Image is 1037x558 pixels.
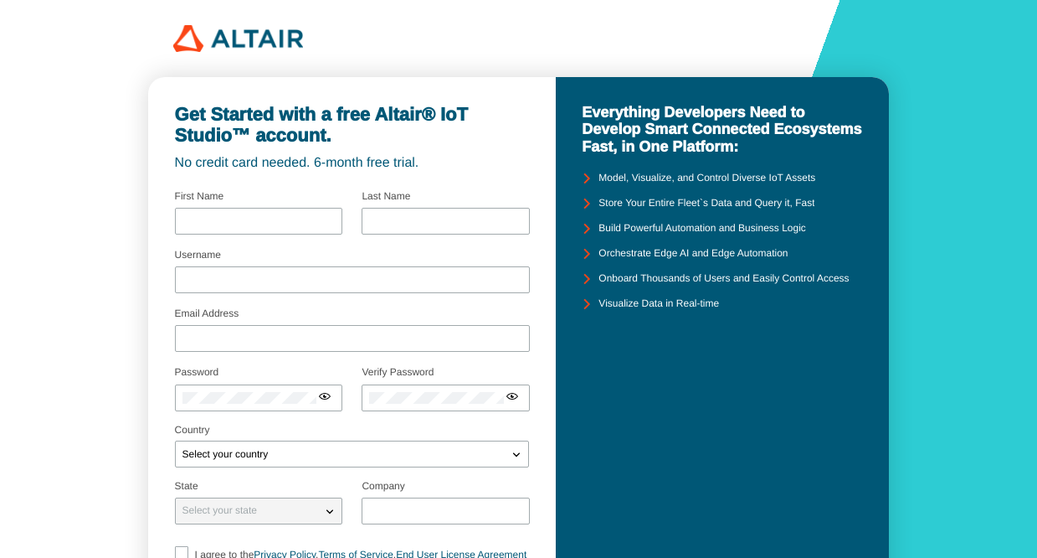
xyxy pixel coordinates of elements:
unity-typography: No credit card needed. 6-month free trial. [175,156,530,171]
unity-typography: Everything Developers Need to Develop Smart Connected Ecosystems Fast, in One Platform: [582,104,862,156]
img: 320px-Altair_logo.png [173,25,303,52]
unity-typography: Onboard Thousands of Users and Easily Control Access [598,273,849,285]
unity-typography: Get Started with a free Altair® IoT Studio™ account. [175,104,530,147]
label: Username [175,249,221,261]
label: Verify Password [362,366,434,378]
unity-typography: Store Your Entire Fleet`s Data and Query it, Fast [598,198,814,209]
unity-typography: Build Powerful Automation and Business Logic [598,223,805,235]
label: Password [175,366,219,378]
unity-typography: Visualize Data in Real-time [598,298,719,310]
unity-typography: Model, Visualize, and Control Diverse IoT Assets [598,173,815,184]
label: Email Address [175,307,239,319]
unity-typography: Orchestrate Edge AI and Edge Automation [598,248,788,260]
